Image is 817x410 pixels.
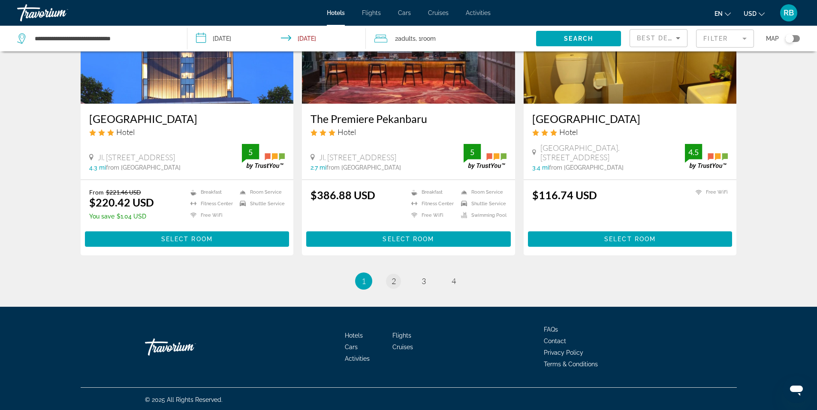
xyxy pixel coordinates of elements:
[532,189,597,201] ins: $116.74 USD
[311,112,506,125] a: The Premiere Pekanbaru
[89,213,115,220] span: You save
[398,9,411,16] span: Cars
[540,143,685,162] span: [GEOGRAPHIC_DATA]. [STREET_ADDRESS]
[532,164,549,171] span: 3.4 mi
[362,9,381,16] span: Flights
[532,112,728,125] h3: [GEOGRAPHIC_DATA]
[345,344,358,350] a: Cars
[685,147,702,157] div: 4.5
[106,164,181,171] span: from [GEOGRAPHIC_DATA]
[145,334,231,360] a: Travorium
[17,2,103,24] a: Travorium
[161,236,213,242] span: Select Room
[416,33,436,45] span: , 1
[327,9,345,16] a: Hotels
[89,112,285,125] a: [GEOGRAPHIC_DATA]
[187,26,366,51] button: Check-in date: Sep 11, 2025 Check-out date: Sep 17, 2025
[395,33,416,45] span: 2
[544,326,558,333] a: FAQs
[422,276,426,286] span: 3
[407,200,457,207] li: Fitness Center
[637,33,680,43] mat-select: Sort by
[242,144,285,169] img: trustyou-badge.svg
[106,189,141,196] del: $221.46 USD
[457,200,506,207] li: Shuttle Service
[428,9,449,16] a: Cruises
[98,153,175,162] span: Jl. [STREET_ADDRESS]
[89,196,154,209] ins: $220.42 USD
[89,164,106,171] span: 4.3 mi
[421,35,436,42] span: Room
[604,236,656,242] span: Select Room
[366,26,536,51] button: Travelers: 2 adults, 0 children
[536,31,621,46] button: Search
[532,127,728,137] div: 3 star Hotel
[311,189,375,201] ins: $386.88 USD
[744,7,765,20] button: Change currency
[779,35,800,42] button: Toggle map
[778,4,800,22] button: User Menu
[186,200,235,207] li: Fitness Center
[544,338,566,344] a: Contact
[186,189,235,196] li: Breakfast
[392,344,413,350] a: Cruises
[81,272,737,290] nav: Pagination
[784,9,794,17] span: RB
[783,376,810,403] iframe: Button to launch messaging window
[85,231,289,247] button: Select Room
[235,200,285,207] li: Shuttle Service
[338,127,356,137] span: Hotel
[407,212,457,219] li: Free WiFi
[392,276,396,286] span: 2
[89,127,285,137] div: 3 star Hotel
[345,355,370,362] a: Activities
[685,144,728,169] img: trustyou-badge.svg
[466,9,491,16] a: Activities
[345,332,363,339] a: Hotels
[398,35,416,42] span: Adults
[744,10,757,17] span: USD
[306,233,511,243] a: Select Room
[564,35,593,42] span: Search
[242,147,259,157] div: 5
[544,361,598,368] a: Terms & Conditions
[383,236,434,242] span: Select Room
[145,396,223,403] span: © 2025 All Rights Reserved.
[116,127,135,137] span: Hotel
[186,212,235,219] li: Free WiFi
[691,189,728,196] li: Free WiFi
[549,164,624,171] span: from [GEOGRAPHIC_DATA]
[311,127,506,137] div: 3 star Hotel
[714,10,723,17] span: en
[326,164,401,171] span: from [GEOGRAPHIC_DATA]
[464,147,481,157] div: 5
[311,164,326,171] span: 2.7 mi
[457,189,506,196] li: Room Service
[85,233,289,243] a: Select Room
[637,35,681,42] span: Best Deals
[457,212,506,219] li: Swimming Pool
[89,213,154,220] p: $1.04 USD
[319,153,396,162] span: Jl. [STREET_ADDRESS]
[559,127,578,137] span: Hotel
[766,33,779,45] span: Map
[362,276,366,286] span: 1
[544,349,583,356] a: Privacy Policy
[407,189,457,196] li: Breakfast
[696,29,754,48] button: Filter
[89,189,104,196] span: From
[392,332,411,339] a: Flights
